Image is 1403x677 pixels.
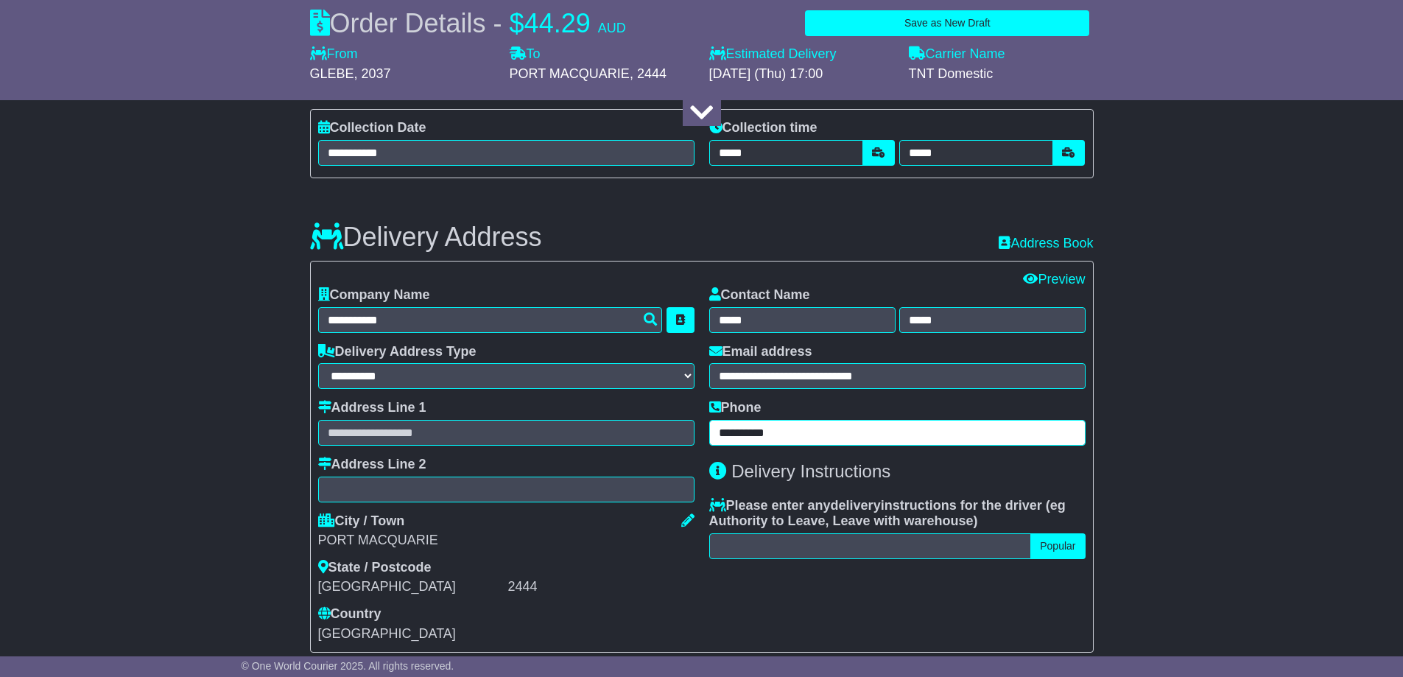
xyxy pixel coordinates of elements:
label: Address Line 1 [318,400,426,416]
span: PORT MACQUARIE [510,66,630,81]
label: From [310,46,358,63]
span: [GEOGRAPHIC_DATA] [318,626,456,641]
label: State / Postcode [318,560,432,576]
div: 2444 [508,579,695,595]
label: Company Name [318,287,430,304]
label: To [510,46,541,63]
span: © One World Courier 2025. All rights reserved. [242,660,454,672]
label: Phone [709,400,762,416]
label: Collection time [709,120,817,136]
span: , 2444 [630,66,667,81]
label: Collection Date [318,120,426,136]
span: $ [510,8,524,38]
div: Order Details - [310,7,626,39]
span: delivery [831,498,881,513]
button: Save as New Draft [805,10,1089,36]
span: GLEBE [310,66,354,81]
a: Address Book [999,236,1093,250]
div: [GEOGRAPHIC_DATA] [318,579,504,595]
label: Please enter any instructions for the driver ( ) [709,498,1086,530]
label: Carrier Name [909,46,1005,63]
span: AUD [598,21,626,35]
label: Estimated Delivery [709,46,894,63]
label: Email address [709,344,812,360]
span: , 2037 [354,66,391,81]
label: Contact Name [709,287,810,304]
label: Country [318,606,381,622]
label: Address Line 2 [318,457,426,473]
div: TNT Domestic [909,66,1094,83]
span: Delivery Instructions [731,461,890,481]
span: 44.29 [524,8,591,38]
a: Preview [1023,272,1085,287]
button: Popular [1030,533,1085,559]
label: Delivery Address Type [318,344,477,360]
h3: Delivery Address [310,222,542,252]
div: [DATE] (Thu) 17:00 [709,66,894,83]
div: PORT MACQUARIE [318,533,695,549]
span: eg Authority to Leave, Leave with warehouse [709,498,1066,529]
label: City / Town [318,513,405,530]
